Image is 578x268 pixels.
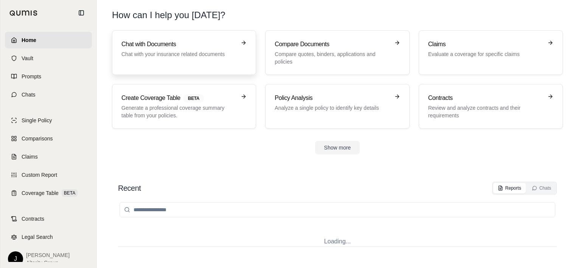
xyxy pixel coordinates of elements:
[22,36,36,44] span: Home
[5,148,92,165] a: Claims
[22,135,53,142] span: Comparisons
[428,104,543,119] p: Review and analyze contracts and their requirements
[5,50,92,67] a: Vault
[527,183,556,193] button: Chats
[22,189,59,197] span: Coverage Table
[75,7,87,19] button: Collapse sidebar
[275,93,389,103] h3: Policy Analysis
[5,86,92,103] a: Chats
[22,153,38,160] span: Claims
[183,94,204,103] span: BETA
[265,84,409,129] a: Policy AnalysisAnalyze a single policy to identify key details
[5,32,92,48] a: Home
[118,225,557,258] div: Loading...
[5,68,92,85] a: Prompts
[26,251,70,259] span: [PERSON_NAME]
[265,30,409,75] a: Compare DocumentsCompare quotes, binders, applications and policies
[428,93,543,103] h3: Contracts
[9,10,38,16] img: Qumis Logo
[419,84,563,129] a: ContractsReview and analyze contracts and their requirements
[22,91,36,98] span: Chats
[498,185,521,191] div: Reports
[5,229,92,245] a: Legal Search
[428,40,543,49] h3: Claims
[275,40,389,49] h3: Compare Documents
[5,185,92,201] a: Coverage TableBETA
[121,104,236,119] p: Generate a professional coverage summary table from your policies.
[5,167,92,183] a: Custom Report
[428,50,543,58] p: Evaluate a coverage for specific claims
[112,9,225,21] h1: How can I help you [DATE]?
[5,130,92,147] a: Comparisons
[22,215,44,223] span: Contracts
[275,50,389,65] p: Compare quotes, binders, applications and policies
[118,183,141,193] h2: Recent
[8,251,23,266] div: J
[22,73,41,80] span: Prompts
[22,117,52,124] span: Single Policy
[22,171,57,179] span: Custom Report
[532,185,551,191] div: Chats
[26,259,70,266] span: Alterity Group
[22,233,53,241] span: Legal Search
[493,183,526,193] button: Reports
[5,112,92,129] a: Single Policy
[112,84,256,129] a: Create Coverage TableBETAGenerate a professional coverage summary table from your policies.
[62,189,78,197] span: BETA
[275,104,389,112] p: Analyze a single policy to identify key details
[419,30,563,75] a: ClaimsEvaluate a coverage for specific claims
[121,93,236,103] h3: Create Coverage Table
[121,50,236,58] p: Chat with your insurance related documents
[22,55,33,62] span: Vault
[5,210,92,227] a: Contracts
[121,40,236,49] h3: Chat with Documents
[315,141,360,154] button: Show more
[112,30,256,75] a: Chat with DocumentsChat with your insurance related documents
